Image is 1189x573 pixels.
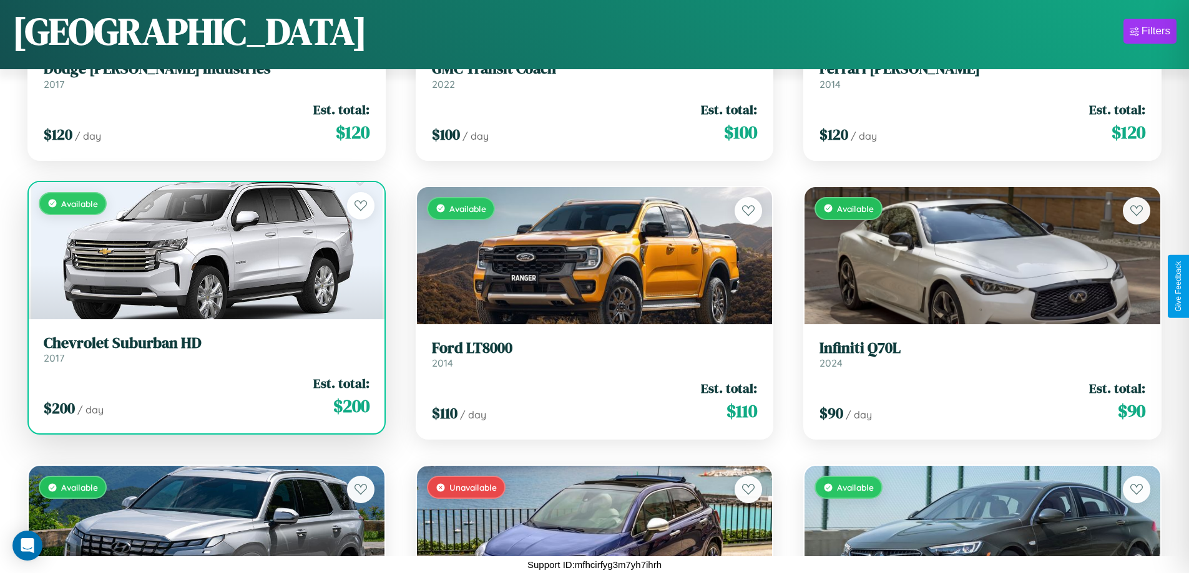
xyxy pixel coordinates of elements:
span: / day [462,130,489,142]
span: Available [837,203,874,214]
span: 2014 [432,357,453,369]
span: $ 200 [44,398,75,418]
span: $ 120 [336,120,369,145]
span: 2017 [44,78,64,90]
span: / day [77,403,104,416]
div: Open Intercom Messenger [12,531,42,561]
button: Filters [1123,19,1177,44]
span: $ 200 [333,393,369,418]
span: Est. total: [313,100,369,118]
h3: Ford LT8000 [432,339,758,357]
span: $ 90 [820,403,843,423]
span: Est. total: [1089,379,1145,397]
a: Ferrari [PERSON_NAME]2014 [820,60,1145,90]
span: Est. total: [1089,100,1145,118]
span: $ 110 [432,403,457,423]
span: 2024 [820,357,843,369]
span: $ 100 [432,124,460,145]
a: Infiniti Q70L2024 [820,339,1145,370]
span: Available [61,198,98,209]
div: Give Feedback [1174,261,1183,312]
h3: GMC Transit Coach [432,60,758,78]
span: $ 120 [820,124,848,145]
span: / day [75,130,101,142]
span: $ 110 [727,398,757,423]
h3: Chevrolet Suburban HD [44,334,369,352]
a: GMC Transit Coach2022 [432,60,758,90]
a: Ford LT80002014 [432,339,758,370]
span: 2017 [44,352,64,364]
span: $ 120 [1112,120,1145,145]
span: Est. total: [313,374,369,392]
p: Support ID: mfhcirfyg3m7yh7ihrh [527,556,662,573]
span: / day [460,408,486,421]
span: / day [851,130,877,142]
div: Filters [1142,25,1170,37]
span: $ 100 [724,120,757,145]
span: 2014 [820,78,841,90]
span: 2022 [432,78,455,90]
span: $ 120 [44,124,72,145]
a: Chevrolet Suburban HD2017 [44,334,369,365]
h3: Ferrari [PERSON_NAME] [820,60,1145,78]
span: / day [846,408,872,421]
span: Est. total: [701,379,757,397]
span: Available [61,482,98,493]
h3: Infiniti Q70L [820,339,1145,357]
h3: Dodge [PERSON_NAME] Industries [44,60,369,78]
span: $ 90 [1118,398,1145,423]
span: Available [449,203,486,214]
span: Est. total: [701,100,757,118]
h1: [GEOGRAPHIC_DATA] [12,6,367,57]
span: Available [837,482,874,493]
a: Dodge [PERSON_NAME] Industries2017 [44,60,369,90]
span: Unavailable [449,482,497,493]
